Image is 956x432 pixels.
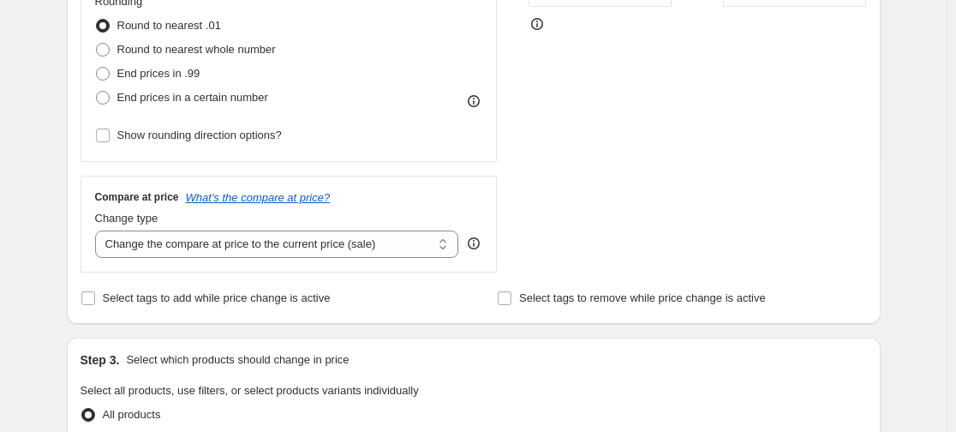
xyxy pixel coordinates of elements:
[95,190,179,204] h3: Compare at price
[126,351,349,369] p: Select which products should change in price
[117,129,282,141] span: Show rounding direction options?
[117,43,276,56] span: Round to nearest whole number
[81,351,120,369] h2: Step 3.
[95,212,158,225] span: Change type
[117,19,221,32] span: Round to nearest .01
[117,91,268,104] span: End prices in a certain number
[103,408,161,421] span: All products
[186,191,331,204] button: What's the compare at price?
[519,291,766,304] span: Select tags to remove while price change is active
[103,291,331,304] span: Select tags to add while price change is active
[81,384,419,397] span: Select all products, use filters, or select products variants individually
[465,235,482,252] div: help
[117,67,200,80] span: End prices in .99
